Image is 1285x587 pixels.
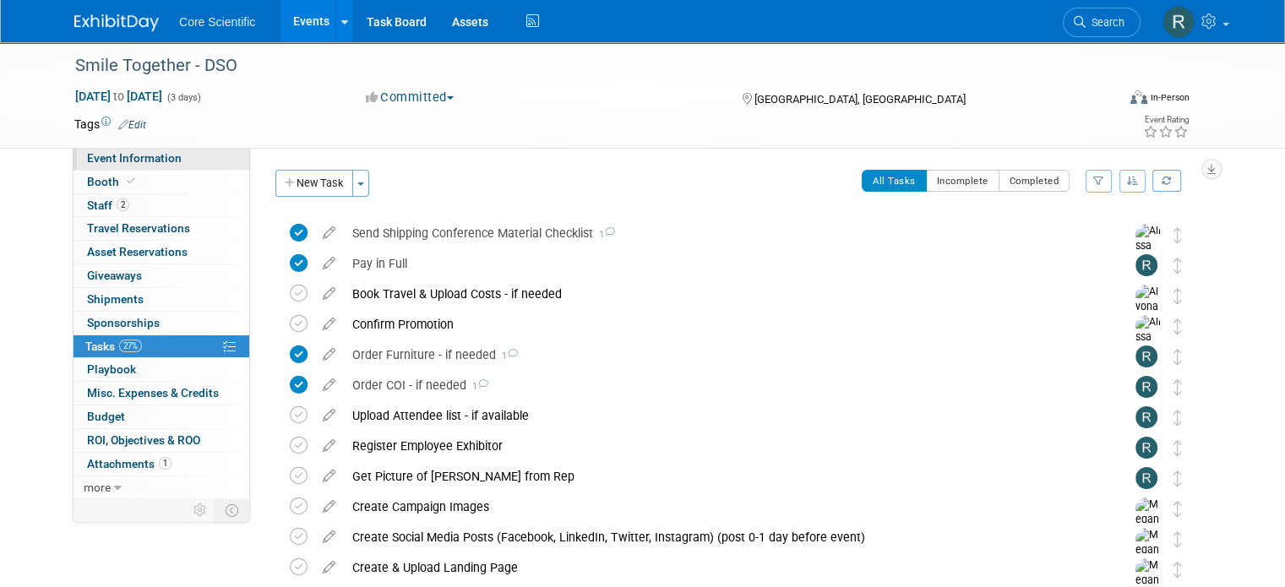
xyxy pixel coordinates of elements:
img: Rachel Wolff [1135,345,1157,367]
span: to [111,90,127,103]
span: 27% [119,340,142,352]
a: Sponsorships [74,312,249,334]
i: Move task [1173,288,1182,304]
i: Move task [1173,562,1182,578]
span: 1 [466,381,488,392]
a: edit [314,560,344,575]
button: All Tasks [862,170,927,192]
i: Move task [1173,501,1182,517]
div: Event Rating [1143,116,1189,124]
span: [DATE] [DATE] [74,89,163,104]
span: ROI, Objectives & ROO [87,433,200,447]
i: Move task [1173,258,1182,274]
i: Move task [1173,349,1182,365]
img: Rachel Wolff [1135,467,1157,489]
img: Rachel Wolff [1162,6,1195,38]
span: Core Scientific [179,15,255,29]
i: Booth reservation complete [127,177,135,186]
span: Search [1086,16,1124,29]
button: Completed [999,170,1070,192]
span: Tasks [85,340,142,353]
div: Pay in Full [344,249,1102,278]
i: Move task [1173,410,1182,426]
span: Attachments [87,457,172,470]
a: Search [1063,8,1141,37]
a: edit [314,408,344,423]
div: Confirm Promotion [344,310,1102,339]
span: Booth [87,175,139,188]
div: Smile Together - DSO [69,51,1095,81]
i: Move task [1173,318,1182,334]
button: New Task [275,170,353,197]
span: 2 [117,198,129,211]
a: Giveaways [74,264,249,287]
a: edit [314,347,344,362]
td: Toggle Event Tabs [215,499,250,521]
a: more [74,476,249,499]
a: Attachments1 [74,453,249,476]
a: edit [314,378,344,393]
img: Rachel Wolff [1135,437,1157,459]
span: Giveaways [87,269,142,282]
a: edit [314,438,344,454]
a: Budget [74,405,249,428]
a: edit [314,226,344,241]
a: Asset Reservations [74,241,249,264]
span: 1 [159,457,172,470]
span: Travel Reservations [87,221,190,235]
img: Megan Murray [1135,497,1161,557]
i: Move task [1173,227,1182,243]
span: 1 [496,351,518,361]
span: (3 days) [166,92,201,103]
td: Tags [74,116,146,133]
img: Alissa Schlosser [1135,224,1161,284]
a: Edit [118,119,146,131]
div: Order Furniture - if needed [344,340,1102,369]
img: Rachel Wolff [1135,406,1157,428]
img: Rachel Wolff [1135,376,1157,398]
i: Move task [1173,379,1182,395]
a: edit [314,317,344,332]
span: Playbook [87,362,136,376]
i: Move task [1173,440,1182,456]
img: Alyona Yurchenko [1135,285,1161,359]
span: Shipments [87,292,144,306]
img: Format-Inperson.png [1130,90,1147,104]
span: more [84,481,111,494]
a: ROI, Objectives & ROO [74,429,249,452]
div: Create & Upload Landing Page [344,553,1102,582]
div: In-Person [1150,91,1190,104]
a: Booth [74,171,249,193]
a: Travel Reservations [74,217,249,240]
a: Misc. Expenses & Credits [74,382,249,405]
div: Book Travel & Upload Costs - if needed [344,280,1102,308]
a: Staff2 [74,194,249,217]
a: Tasks27% [74,335,249,358]
i: Move task [1173,531,1182,547]
span: Event Information [87,151,182,165]
div: Event Format [1025,88,1190,113]
button: Committed [360,89,460,106]
a: edit [314,286,344,302]
div: Send Shipping Conference Material Checklist [344,219,1102,247]
img: Rachel Wolff [1135,254,1157,276]
div: Upload Attendee list - if available [344,401,1102,430]
span: Staff [87,198,129,212]
span: Budget [87,410,125,423]
img: Alissa Schlosser [1135,315,1161,375]
div: Create Campaign Images [344,492,1102,521]
a: edit [314,499,344,514]
a: edit [314,530,344,545]
a: Shipments [74,288,249,311]
span: 1 [593,229,615,240]
span: Asset Reservations [87,245,188,258]
span: Sponsorships [87,316,160,329]
td: Personalize Event Tab Strip [186,499,215,521]
a: Refresh [1152,170,1181,192]
a: edit [314,469,344,484]
div: Register Employee Exhibitor [344,432,1102,460]
span: Misc. Expenses & Credits [87,386,219,399]
div: Order COI - if needed [344,371,1102,399]
div: Create Social Media Posts (Facebook, LinkedIn, Twitter, Instagram) (post 0-1 day before event) [344,523,1102,552]
button: Incomplete [926,170,999,192]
